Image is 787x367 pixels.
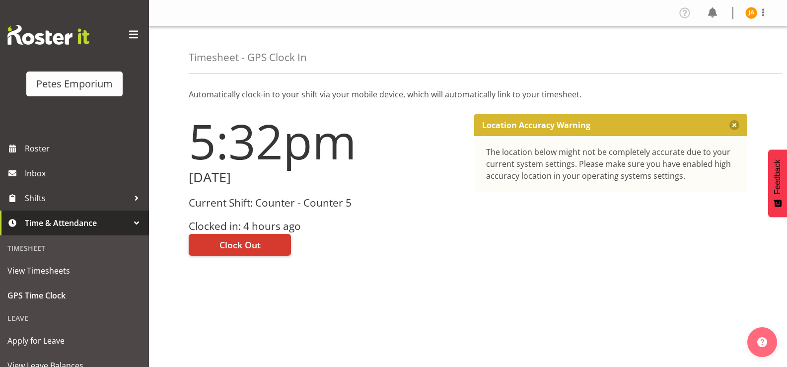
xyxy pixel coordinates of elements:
a: GPS Time Clock [2,283,146,308]
a: View Timesheets [2,258,146,283]
span: Feedback [773,159,782,194]
div: Leave [2,308,146,328]
div: Petes Emporium [36,76,113,91]
button: Feedback - Show survey [768,149,787,217]
div: The location below might not be completely accurate due to your current system settings. Please m... [486,146,736,182]
h3: Clocked in: 4 hours ago [189,220,462,232]
div: Timesheet [2,238,146,258]
img: Rosterit website logo [7,25,89,45]
span: Shifts [25,191,129,206]
span: GPS Time Clock [7,288,142,303]
button: Clock Out [189,234,291,256]
h1: 5:32pm [189,114,462,168]
span: Apply for Leave [7,333,142,348]
img: help-xxl-2.png [757,337,767,347]
button: Close message [729,120,739,130]
span: View Timesheets [7,263,142,278]
h4: Timesheet - GPS Clock In [189,52,307,63]
span: Clock Out [219,238,261,251]
a: Apply for Leave [2,328,146,353]
h2: [DATE] [189,170,462,185]
p: Location Accuracy Warning [482,120,590,130]
h3: Current Shift: Counter - Counter 5 [189,197,462,209]
span: Inbox [25,166,144,181]
img: jeseryl-armstrong10788.jpg [745,7,757,19]
span: Time & Attendance [25,216,129,230]
span: Roster [25,141,144,156]
p: Automatically clock-in to your shift via your mobile device, which will automatically link to you... [189,88,747,100]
